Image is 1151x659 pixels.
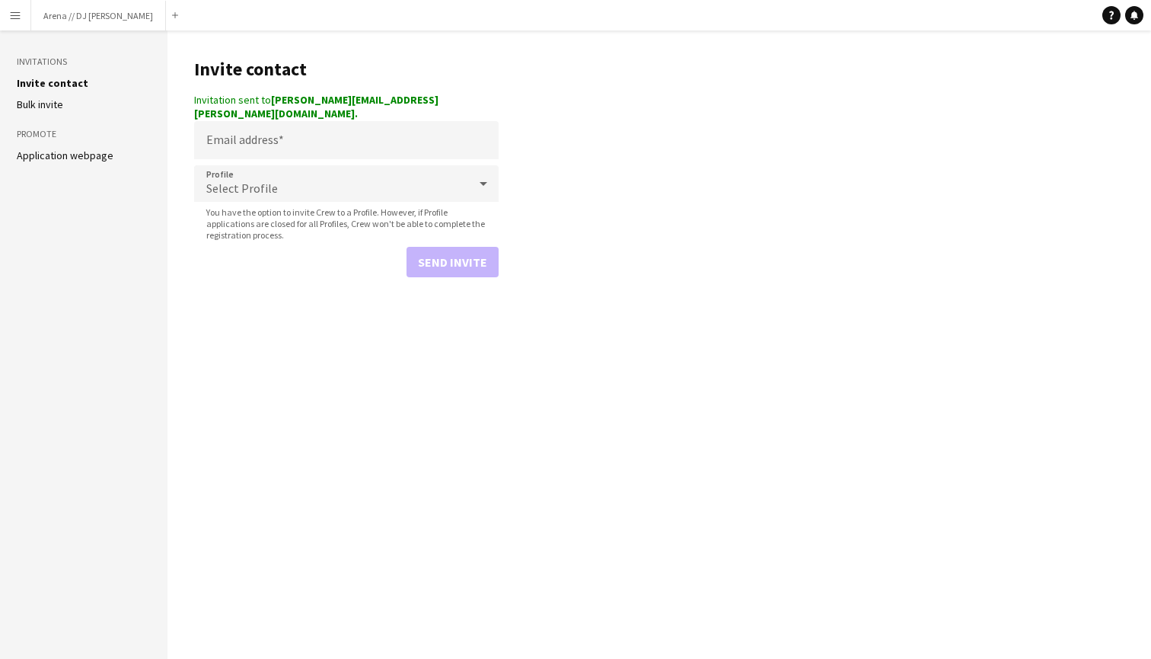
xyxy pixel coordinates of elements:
a: Invite contact [17,76,88,90]
h1: Invite contact [194,58,499,81]
button: Arena // DJ [PERSON_NAME] [31,1,166,30]
span: Select Profile [206,181,278,196]
span: You have the option to invite Crew to a Profile. However, if Profile applications are closed for ... [194,206,499,241]
h3: Invitations [17,55,151,69]
a: Bulk invite [17,98,63,111]
h3: Promote [17,127,151,141]
strong: [PERSON_NAME][EMAIL_ADDRESS][PERSON_NAME][DOMAIN_NAME]. [194,93,438,120]
a: Application webpage [17,149,113,162]
div: Invitation sent to [194,93,499,120]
